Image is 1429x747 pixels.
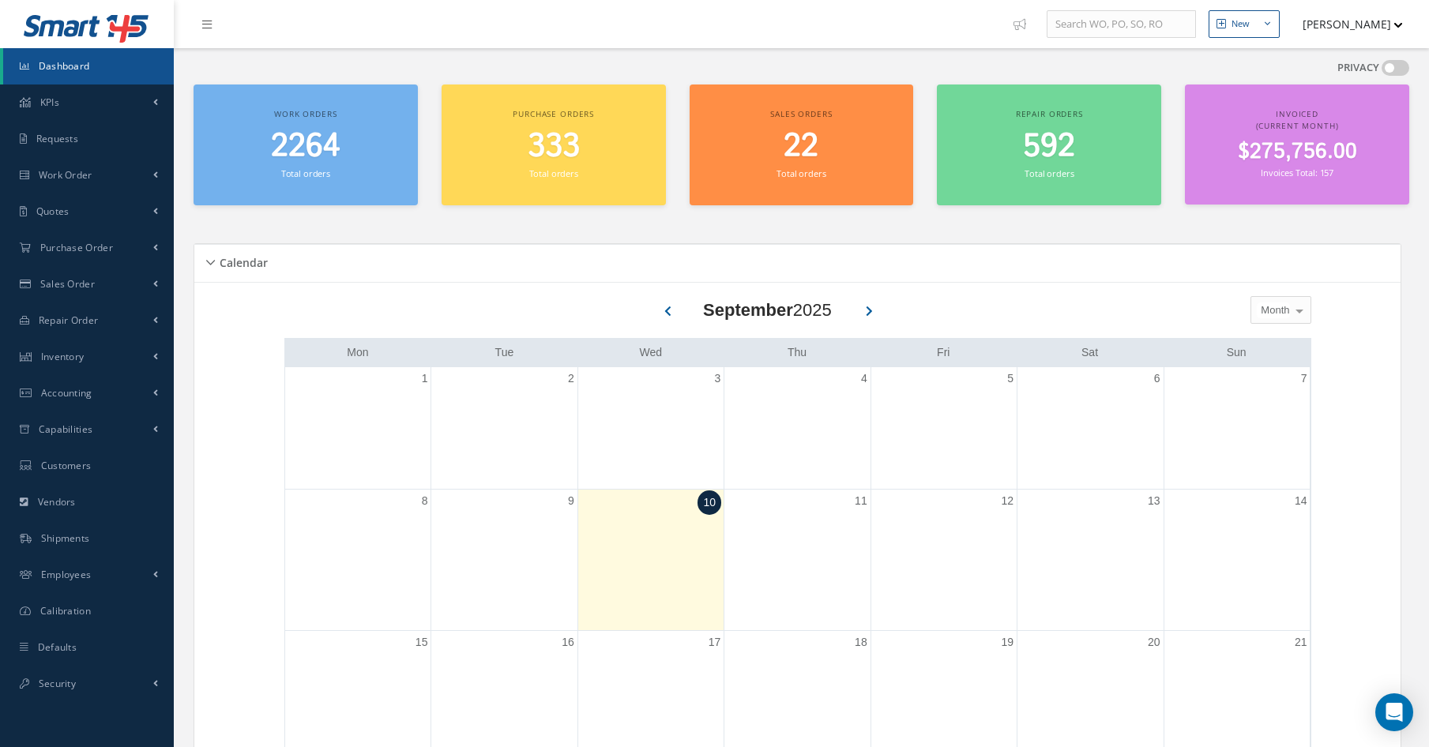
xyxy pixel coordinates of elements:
span: Month [1257,302,1289,318]
a: Saturday [1078,343,1101,362]
a: September 6, 2025 [1151,367,1164,390]
small: Total orders [529,167,578,179]
input: Search WO, PO, SO, RO [1047,10,1196,39]
span: Defaults [38,640,77,654]
td: September 12, 2025 [871,490,1017,631]
td: September 6, 2025 [1017,367,1164,490]
span: Shipments [41,531,90,545]
td: September 2, 2025 [431,367,577,490]
span: Employees [41,568,92,581]
a: September 2, 2025 [565,367,577,390]
td: September 5, 2025 [871,367,1017,490]
span: Purchase orders [513,108,594,119]
a: September 8, 2025 [419,490,431,512]
td: September 14, 2025 [1164,490,1310,631]
a: Sales orders 22 Total orders [690,84,914,205]
a: September 7, 2025 [1298,367,1311,390]
span: 333 [528,124,580,169]
td: September 9, 2025 [431,490,577,631]
a: Invoiced (Current Month) $275,756.00 Invoices Total: 157 [1185,84,1409,205]
span: Dashboard [39,59,90,73]
span: Customers [41,459,92,472]
span: Calibration [40,604,91,617]
a: September 13, 2025 [1145,490,1164,512]
span: Repair Order [39,313,99,327]
a: September 21, 2025 [1292,631,1311,654]
a: September 15, 2025 [412,631,431,654]
a: September 1, 2025 [419,367,431,390]
a: September 10, 2025 [698,490,721,515]
span: Inventory [41,350,85,363]
span: Requests [36,132,78,145]
span: Sales orders [770,108,832,119]
small: Total orders [281,167,330,179]
td: September 4, 2025 [724,367,871,490]
span: 2264 [271,124,340,169]
td: September 11, 2025 [724,490,871,631]
td: September 3, 2025 [577,367,724,490]
a: September 17, 2025 [705,631,724,654]
a: September 4, 2025 [858,367,871,390]
td: September 13, 2025 [1017,490,1164,631]
a: Friday [934,343,953,362]
span: Work Order [39,168,92,182]
span: 592 [1023,124,1075,169]
a: September 18, 2025 [852,631,871,654]
a: Monday [344,343,371,362]
span: Sales Order [40,277,95,291]
span: KPIs [40,96,59,109]
span: Security [39,677,76,690]
span: Repair orders [1016,108,1083,119]
a: September 20, 2025 [1145,631,1164,654]
a: Purchase orders 333 Total orders [442,84,666,205]
b: September [703,300,793,320]
a: September 19, 2025 [998,631,1017,654]
span: Invoiced [1276,108,1318,119]
div: Open Intercom Messenger [1375,693,1413,731]
a: September 9, 2025 [565,490,577,512]
a: September 14, 2025 [1292,490,1311,512]
small: Total orders [1025,167,1074,179]
span: 22 [784,124,818,169]
h5: Calendar [215,251,268,270]
a: Sunday [1224,343,1250,362]
a: September 5, 2025 [1004,367,1017,390]
span: Purchase Order [40,241,113,254]
a: September 12, 2025 [998,490,1017,512]
button: New [1209,10,1280,38]
label: PRIVACY [1337,60,1379,76]
a: September 3, 2025 [711,367,724,390]
a: September 16, 2025 [558,631,577,654]
small: Total orders [777,167,825,179]
div: 2025 [703,297,832,323]
a: Thursday [784,343,810,362]
td: September 8, 2025 [285,490,431,631]
a: Wednesday [636,343,665,362]
span: Vendors [38,495,76,509]
span: Accounting [41,386,92,400]
div: New [1232,17,1250,31]
span: Quotes [36,205,70,218]
span: Work orders [274,108,337,119]
span: (Current Month) [1256,120,1339,131]
span: Capabilities [39,422,93,436]
td: September 1, 2025 [285,367,431,490]
a: Work orders 2264 Total orders [194,84,418,205]
small: Invoices Total: 157 [1261,167,1333,178]
span: $275,756.00 [1238,137,1357,167]
a: September 11, 2025 [852,490,871,512]
a: Repair orders 592 Total orders [937,84,1161,205]
a: Tuesday [492,343,517,362]
button: [PERSON_NAME] [1288,9,1403,39]
td: September 7, 2025 [1164,367,1310,490]
td: September 10, 2025 [577,490,724,631]
a: Dashboard [3,48,174,84]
